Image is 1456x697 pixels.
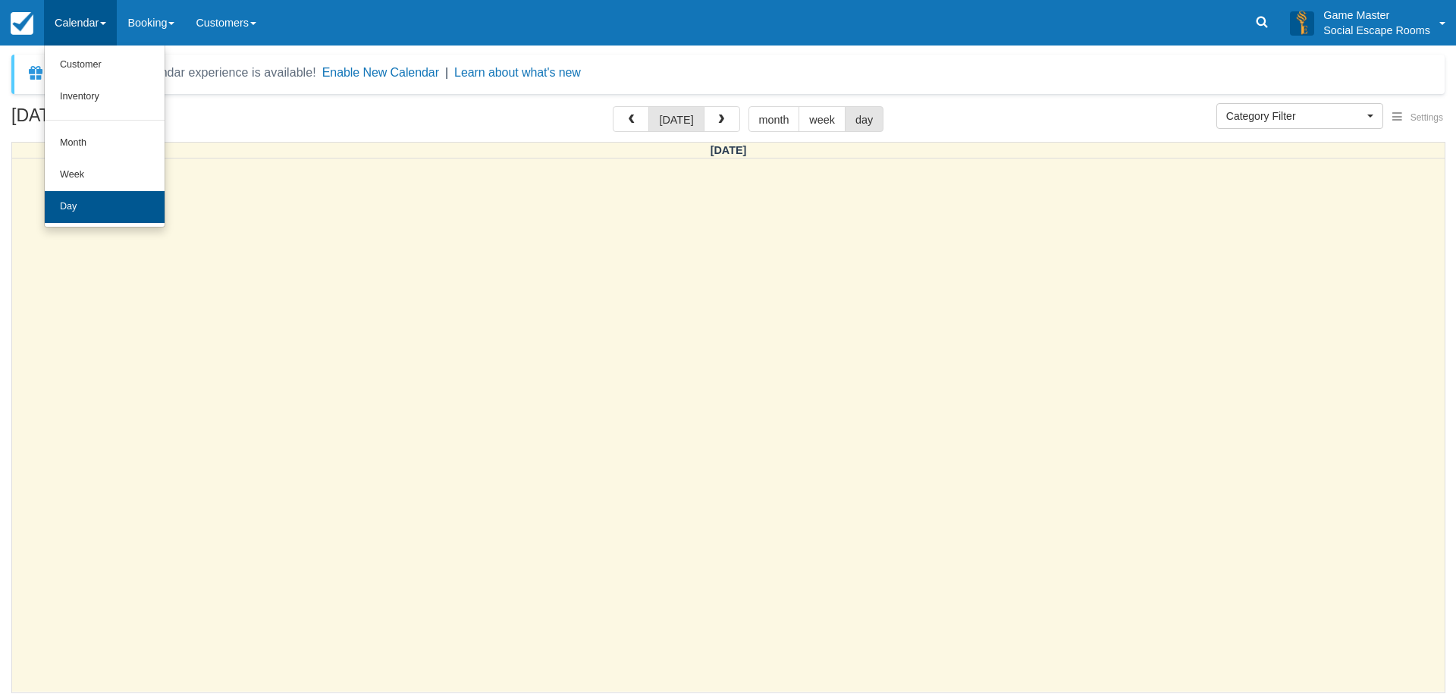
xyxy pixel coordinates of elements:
[45,191,165,223] a: Day
[1323,23,1430,38] p: Social Escape Rooms
[45,159,165,191] a: Week
[1290,11,1314,35] img: A3
[1226,108,1363,124] span: Category Filter
[445,66,448,79] span: |
[51,64,316,82] div: A new Booking Calendar experience is available!
[748,106,800,132] button: month
[45,81,165,113] a: Inventory
[711,144,747,156] span: [DATE]
[45,49,165,81] a: Customer
[454,66,581,79] a: Learn about what's new
[1410,112,1443,123] span: Settings
[11,12,33,35] img: checkfront-main-nav-mini-logo.png
[11,106,203,134] h2: [DATE]
[45,127,165,159] a: Month
[1323,8,1430,23] p: Game Master
[648,106,704,132] button: [DATE]
[1216,103,1383,129] button: Category Filter
[799,106,846,132] button: week
[1383,107,1452,129] button: Settings
[44,46,165,228] ul: Calendar
[845,106,883,132] button: day
[322,65,439,80] button: Enable New Calendar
